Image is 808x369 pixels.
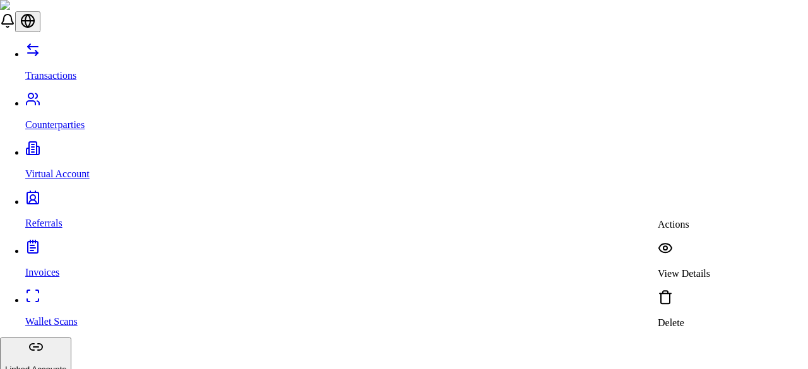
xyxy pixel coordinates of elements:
[25,168,808,180] p: Virtual Account
[658,219,710,230] p: Actions
[25,218,808,229] p: Referrals
[25,70,808,81] p: Transactions
[658,317,710,329] p: Delete
[658,268,710,279] p: View Details
[25,119,808,131] p: Counterparties
[25,267,808,278] p: Invoices
[25,316,808,327] p: Wallet Scans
